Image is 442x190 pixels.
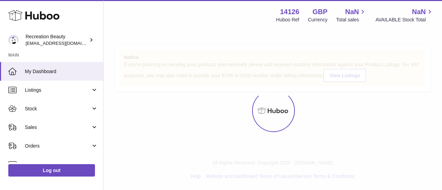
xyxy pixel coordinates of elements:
span: AVAILABLE Stock Total [375,17,434,23]
div: Currency [308,17,328,23]
span: NaN [412,7,426,17]
div: Huboo Ref [276,17,299,23]
span: Stock [25,106,91,112]
a: Log out [8,164,95,177]
img: internalAdmin-14126@internal.huboo.com [8,35,19,45]
span: Listings [25,87,91,93]
span: Usage [25,161,98,168]
span: Orders [25,143,91,149]
strong: GBP [313,7,327,17]
span: NaN [345,7,359,17]
span: My Dashboard [25,68,98,75]
a: NaN AVAILABLE Stock Total [375,7,434,23]
span: Total sales [336,17,367,23]
span: [EMAIL_ADDRESS][DOMAIN_NAME] [26,40,102,46]
span: Sales [25,124,91,131]
a: NaN Total sales [336,7,367,23]
strong: 14126 [280,7,299,17]
div: Recreation Beauty [26,33,88,47]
